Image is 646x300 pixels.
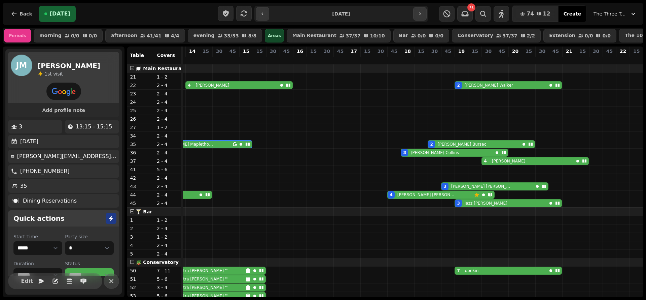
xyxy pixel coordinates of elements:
p: 45 [130,200,151,207]
p: Extension [549,33,575,38]
p: 🍽️ [12,197,19,205]
p: 37 [130,158,151,164]
button: morning0/00/0 [34,29,103,42]
p: [PERSON_NAME] Bursac [438,142,487,147]
p: 1 - 2 [157,234,178,240]
p: 3 - 4 [157,284,178,291]
p: afternoon [111,33,137,38]
p: 21 [566,48,572,55]
p: 0 [539,56,545,63]
p: 0 / 0 [435,33,443,38]
p: 0 [243,56,249,63]
div: 2 [430,142,433,147]
p: 14 [189,48,195,55]
label: Status [65,260,114,267]
p: 0 / 0 [585,33,593,38]
p: 2 - 4 [157,141,178,148]
p: 1 - 2 [157,217,178,223]
p: 37 / 37 [346,33,361,38]
p: 30 [216,48,222,55]
p: 34 [130,132,151,139]
p: 44 [130,191,151,198]
button: Extension0/00/0 [543,29,616,42]
p: Jazz [PERSON_NAME] [465,201,507,206]
p: 0 [553,56,558,63]
button: Edit [20,274,34,288]
label: Duration [13,260,62,267]
p: 0 [270,56,276,63]
p: 18 [404,48,411,55]
p: Conservatory [458,33,493,38]
button: evening33/338/8 [188,29,262,42]
p: 0 [230,56,235,63]
p: [PERSON_NAME] [196,83,229,88]
span: Add profile note [16,108,111,113]
p: 45 [337,48,344,55]
p: 0 [284,56,289,63]
p: 2 - 4 [157,149,178,156]
p: 2 - 4 [157,225,178,232]
span: 71 [469,6,474,9]
p: 22 [620,48,626,55]
p: 0 [203,56,208,63]
p: [PHONE_NUMBER] [20,167,70,175]
p: 42 [130,175,151,181]
button: Create [558,6,586,22]
p: 5 - 6 [157,276,178,282]
p: 2 [432,56,437,63]
p: 0 [324,56,329,63]
p: 3 [445,56,451,63]
p: 0 [216,56,222,63]
p: 0 [337,56,343,63]
button: [DATE] [39,6,76,22]
p: 41 / 41 [147,33,161,38]
p: 8 [405,56,410,63]
p: 0 [297,56,302,63]
p: 2 - 4 [157,200,178,207]
p: 2 [130,225,151,232]
p: 27 [130,124,151,131]
p: 45 [445,48,451,55]
p: 0 [526,56,531,63]
span: 1 [44,71,47,77]
button: The Three Trees [589,8,641,20]
p: evening [193,33,215,38]
p: 35 [130,141,151,148]
p: 1 - 2 [157,73,178,80]
p: [PERSON_NAME] [492,158,526,164]
span: Edit [23,278,31,284]
p: 53 [130,293,151,299]
p: 50 [130,267,151,274]
p: 0 / 0 [602,33,611,38]
p: 4 [189,56,195,63]
p: 0 [566,56,572,63]
p: donkin [465,268,478,273]
p: 15 [526,48,532,55]
p: 33 / 33 [224,33,239,38]
button: afternoon41/414/4 [105,29,185,42]
p: 52 [130,284,151,291]
div: Areas [265,29,284,42]
p: 2 - 4 [157,175,178,181]
p: 4 [486,56,491,63]
p: 30 [324,48,330,55]
p: 2 - 4 [157,116,178,122]
p: 45 [499,48,505,55]
p: 0 [634,56,639,63]
p: 0 / 0 [89,33,97,38]
p: 4 [130,242,151,249]
button: Add profile note [11,106,116,115]
p: 1 - 2 [157,124,178,131]
p: 35 [20,182,27,190]
div: 3 [443,184,446,189]
h2: [PERSON_NAME] [38,61,100,70]
p: 0 [378,56,383,63]
p: 30 [431,48,438,55]
p: 45 [229,48,236,55]
div: 4 [390,192,392,198]
p: [PERSON_NAME] Collins [411,150,459,155]
p: 5 - 6 [157,166,178,173]
p: 41 [130,166,151,173]
label: Party size [65,233,114,240]
p: 8 / 8 [248,33,257,38]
